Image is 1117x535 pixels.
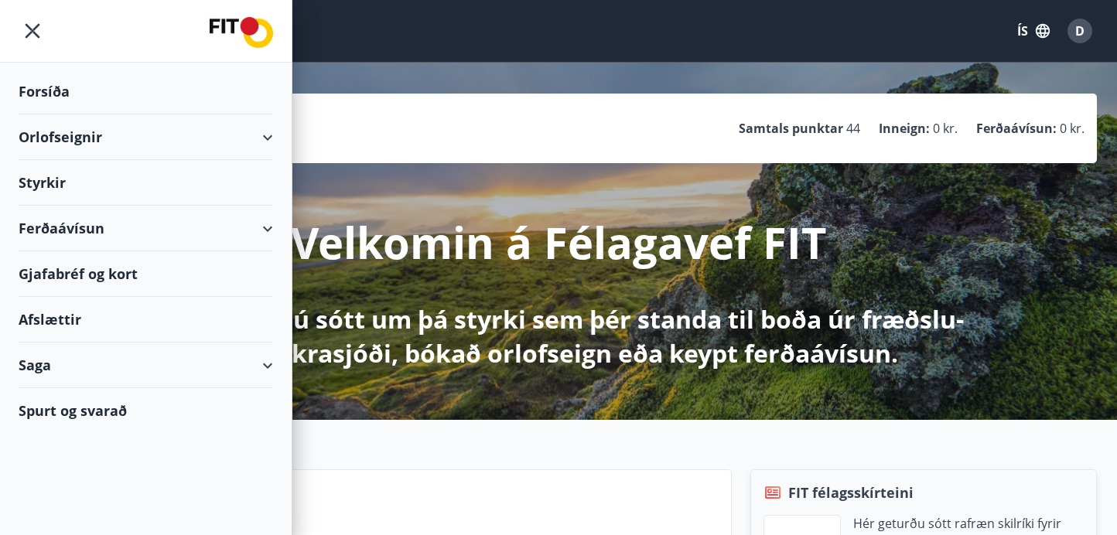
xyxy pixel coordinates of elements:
div: Saga [19,342,273,388]
span: 0 kr. [1060,120,1085,137]
div: Forsíða [19,69,273,114]
p: Hér geturðu sótt rafræn skilríki fyrir [853,515,1061,532]
p: Samtals punktar [739,120,843,137]
p: Ferðaávísun : [976,120,1057,137]
button: D [1061,12,1098,49]
div: Gjafabréf og kort [19,251,273,297]
p: Inneign : [879,120,930,137]
span: 0 kr. [933,120,958,137]
p: Velkomin á Félagavef FIT [291,213,826,271]
div: Spurt og svarað [19,388,273,433]
span: D [1075,22,1085,39]
p: Hér getur þú sótt um þá styrki sem þér standa til boða úr fræðslu- og sjúkrasjóði, bókað orlofsei... [150,302,967,370]
button: ÍS [1009,17,1058,45]
button: menu [19,17,46,45]
img: union_logo [210,17,273,48]
span: FIT félagsskírteini [788,482,914,503]
div: Styrkir [19,160,273,206]
div: Afslættir [19,297,273,342]
p: Næstu helgi [134,509,719,535]
div: Orlofseignir [19,114,273,160]
div: Ferðaávísun [19,206,273,251]
span: 44 [846,120,860,137]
